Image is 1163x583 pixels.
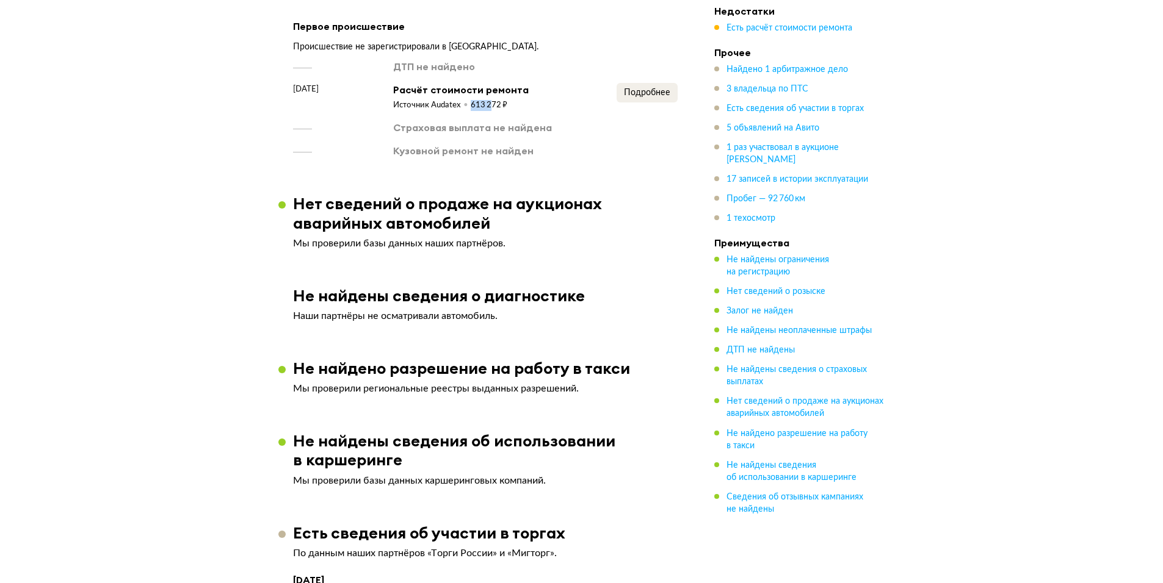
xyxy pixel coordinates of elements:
[726,85,808,93] span: 3 владельца по ПТС
[726,346,795,354] span: ДТП не найдены
[714,46,885,59] h4: Прочее
[726,492,863,513] span: Сведения об отзывных кампаниях не найдены
[726,104,864,113] span: Есть сведения об участии в торгах
[293,523,565,542] h3: Есть сведения об участии в торгах
[624,88,670,97] span: Подробнее
[726,124,819,132] span: 5 объявлений на Авито
[726,24,852,32] span: Есть расчёт стоимости ремонта
[726,195,805,203] span: Пробег — 92 760 км
[726,65,848,74] span: Найдено 1 арбитражное дело
[726,256,829,276] span: Не найдены ограничения на регистрацию
[393,83,529,96] div: Расчёт стоимости ремонта
[726,175,868,184] span: 17 записей в истории эксплуатации
[393,144,534,157] div: Кузовной ремонт не найден
[293,286,585,305] h3: Не найдены сведения о диагностике
[293,382,678,395] p: Мы проверили региональные реестры выданных разрешений.
[293,310,678,322] p: Наши партнёры не осматривали автомобиль.
[293,18,678,34] div: Первое происшествие
[726,397,883,418] span: Нет сведений о продаже на аукционах аварийных автомобилей
[393,60,475,73] div: ДТП не найдено
[293,359,630,377] h3: Не найдено разрешение на работу в такси
[293,41,678,52] div: Происшествие не зарегистрировали в [GEOGRAPHIC_DATA].
[393,100,471,111] div: Источник Audatex
[293,547,678,559] p: По данным наших партнёров «Торги России» и «Мигторг».
[293,194,692,232] h3: Нет сведений о продаже на аукционах аварийных автомобилей
[293,237,678,249] p: Мы проверили базы данных наших партнёров.
[726,460,857,481] span: Не найдены сведения об использовании в каршеринге
[726,307,793,315] span: Залог не найден
[726,214,775,223] span: 1 техосмотр
[293,431,692,469] h3: Не найдены сведения об использовании в каршеринге
[726,365,867,386] span: Не найдены сведения о страховых выплатах
[471,100,507,111] div: 613 272 ₽
[714,237,885,249] h4: Преимущества
[293,83,319,95] span: [DATE]
[726,326,872,335] span: Не найдены неоплаченные штрафы
[714,5,885,17] h4: Недостатки
[726,429,868,449] span: Не найдено разрешение на работу в такси
[617,83,678,102] button: Подробнее
[726,143,839,164] span: 1 раз участвовал в аукционе [PERSON_NAME]
[726,287,825,296] span: Нет сведений о розыске
[293,474,678,487] p: Мы проверили базы данных каршеринговых компаний.
[393,121,552,134] div: Страховая выплата не найдена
